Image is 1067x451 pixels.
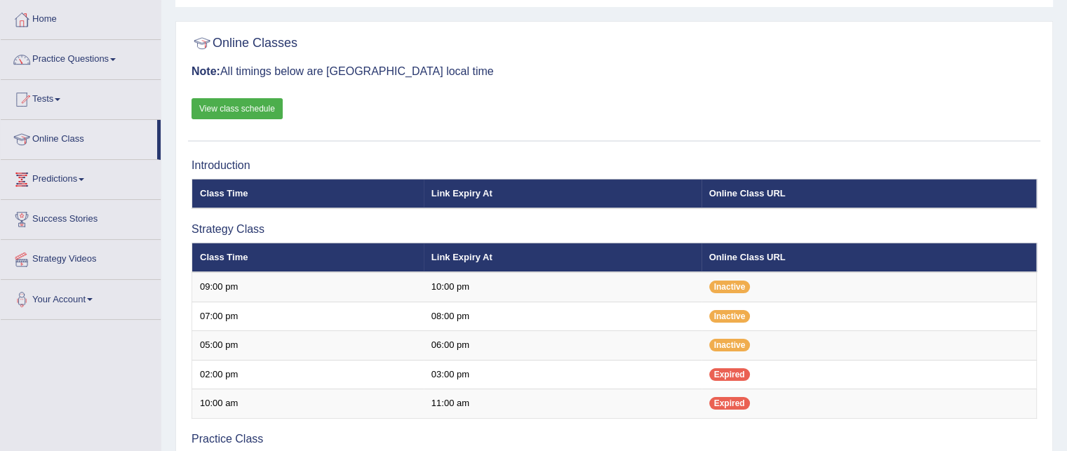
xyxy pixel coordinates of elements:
[709,281,751,293] span: Inactive
[192,433,1037,445] h3: Practice Class
[1,40,161,75] a: Practice Questions
[1,200,161,235] a: Success Stories
[709,397,750,410] span: Expired
[192,389,424,419] td: 10:00 am
[192,302,424,331] td: 07:00 pm
[192,33,297,54] h2: Online Classes
[192,65,220,77] b: Note:
[192,360,424,389] td: 02:00 pm
[709,339,751,351] span: Inactive
[424,179,702,208] th: Link Expiry At
[1,280,161,315] a: Your Account
[709,368,750,381] span: Expired
[192,98,283,119] a: View class schedule
[424,302,702,331] td: 08:00 pm
[1,120,157,155] a: Online Class
[702,179,1037,208] th: Online Class URL
[192,65,1037,78] h3: All timings below are [GEOGRAPHIC_DATA] local time
[192,159,1037,172] h3: Introduction
[192,272,424,302] td: 09:00 pm
[709,310,751,323] span: Inactive
[702,243,1037,272] th: Online Class URL
[424,272,702,302] td: 10:00 pm
[424,243,702,272] th: Link Expiry At
[1,240,161,275] a: Strategy Videos
[1,80,161,115] a: Tests
[192,331,424,361] td: 05:00 pm
[424,331,702,361] td: 06:00 pm
[192,243,424,272] th: Class Time
[1,160,161,195] a: Predictions
[424,389,702,419] td: 11:00 am
[192,223,1037,236] h3: Strategy Class
[192,179,424,208] th: Class Time
[424,360,702,389] td: 03:00 pm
